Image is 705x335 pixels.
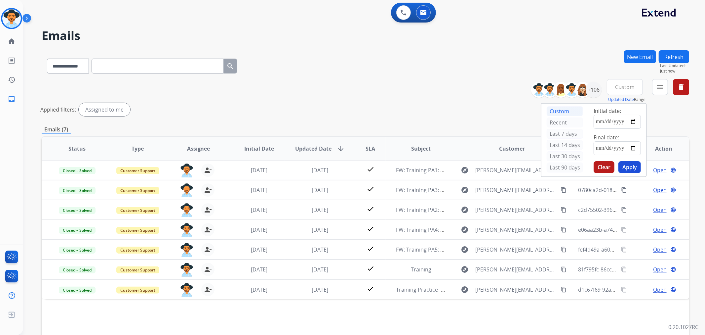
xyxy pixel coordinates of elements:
[396,246,522,253] span: FW: Training PA5: Do Not Assign ([PERSON_NAME])
[396,186,522,194] span: FW: Training PA3: Do Not Assign ([PERSON_NAME])
[621,266,627,272] mat-icon: content_copy
[251,266,267,273] span: [DATE]
[411,145,431,153] span: Subject
[475,265,557,273] span: [PERSON_NAME][EMAIL_ADDRESS][PERSON_NAME][DOMAIN_NAME]
[608,97,634,102] button: Updated Date
[8,95,16,103] mat-icon: inbox
[561,187,567,193] mat-icon: content_copy
[621,187,627,193] mat-icon: content_copy
[677,83,685,91] mat-icon: delete
[180,223,193,237] img: agent-avatar
[547,106,583,116] div: Custom
[8,76,16,84] mat-icon: history
[461,206,469,214] mat-icon: explore
[367,165,374,173] mat-icon: check
[461,246,469,254] mat-icon: explore
[578,246,676,253] span: fef4d49a-a60e-4966-a753-2efeac186c68
[59,167,96,174] span: Closed – Solved
[337,145,345,153] mat-icon: arrow_downward
[618,161,641,173] button: Apply
[396,206,522,214] span: FW: Training PA2: Do Not Assign ([PERSON_NAME])
[312,266,328,273] span: [DATE]
[204,186,212,194] mat-icon: person_remove
[59,287,96,294] span: Closed – Solved
[132,145,144,153] span: Type
[547,140,583,150] div: Last 14 days
[79,103,130,116] div: Assigned to me
[367,285,374,293] mat-icon: check
[116,227,159,234] span: Customer Support
[116,187,159,194] span: Customer Support
[180,164,193,177] img: agent-avatar
[561,247,567,253] mat-icon: content_copy
[660,63,689,69] span: Last Updated:
[615,86,635,88] span: Custom
[621,207,627,213] mat-icon: content_copy
[367,245,374,253] mat-icon: check
[475,286,557,294] span: [PERSON_NAME][EMAIL_ADDRESS][PERSON_NAME][DOMAIN_NAME]
[561,227,567,233] mat-icon: content_copy
[628,137,689,160] th: Action
[659,50,689,63] button: Refresh
[475,226,557,234] span: [PERSON_NAME][EMAIL_ADDRESS][DOMAIN_NAME]
[366,145,375,153] span: SLA
[461,166,469,174] mat-icon: explore
[653,246,667,254] span: Open
[116,207,159,214] span: Customer Support
[295,145,332,153] span: Updated Date
[586,82,602,98] div: +106
[68,145,86,153] span: Status
[653,226,667,234] span: Open
[547,118,583,127] div: Recent
[367,185,374,193] mat-icon: check
[59,227,96,234] span: Closed – Solved
[653,265,667,273] span: Open
[461,286,469,294] mat-icon: explore
[251,226,267,233] span: [DATE]
[2,9,21,28] img: avatar
[251,286,267,293] span: [DATE]
[312,286,328,293] span: [DATE]
[608,97,646,102] span: Range
[187,145,210,153] span: Assignee
[116,247,159,254] span: Customer Support
[8,37,16,45] mat-icon: home
[411,266,431,273] span: Training
[499,145,525,153] span: Customer
[624,50,656,63] button: New Email
[180,243,193,257] img: agent-avatar
[653,166,667,174] span: Open
[251,206,267,214] span: [DATE]
[251,167,267,174] span: [DATE]
[621,247,627,253] mat-icon: content_copy
[251,246,267,253] span: [DATE]
[578,286,679,293] span: d1c67f69-92a7-40e7-ab88-5db27c10ca42
[244,145,274,153] span: Initial Date
[578,266,676,273] span: 81f795fc-86cc-48c6-a4c1-bc4dcc6461ea
[204,246,212,254] mat-icon: person_remove
[312,246,328,253] span: [DATE]
[594,161,614,173] button: Clear
[42,125,71,134] p: Emails (7)
[461,226,469,234] mat-icon: explore
[180,183,193,197] img: agent-avatar
[180,283,193,297] img: agent-avatar
[475,206,557,214] span: [PERSON_NAME][EMAIL_ADDRESS][DOMAIN_NAME]
[312,206,328,214] span: [DATE]
[8,57,16,65] mat-icon: list_alt
[607,79,643,95] button: Custom
[578,186,678,194] span: 0780ca2d-018d-46ef-9407-c93fdde17a9c
[660,69,689,74] span: Just now
[367,264,374,272] mat-icon: check
[653,206,667,214] span: Open
[312,167,328,174] span: [DATE]
[59,187,96,194] span: Closed – Solved
[670,266,676,272] mat-icon: language
[656,83,664,91] mat-icon: menu
[40,106,76,114] p: Applied filters:
[561,287,567,293] mat-icon: content_copy
[461,186,469,194] mat-icon: explore
[180,203,193,217] img: agent-avatar
[251,186,267,194] span: [DATE]
[367,225,374,233] mat-icon: check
